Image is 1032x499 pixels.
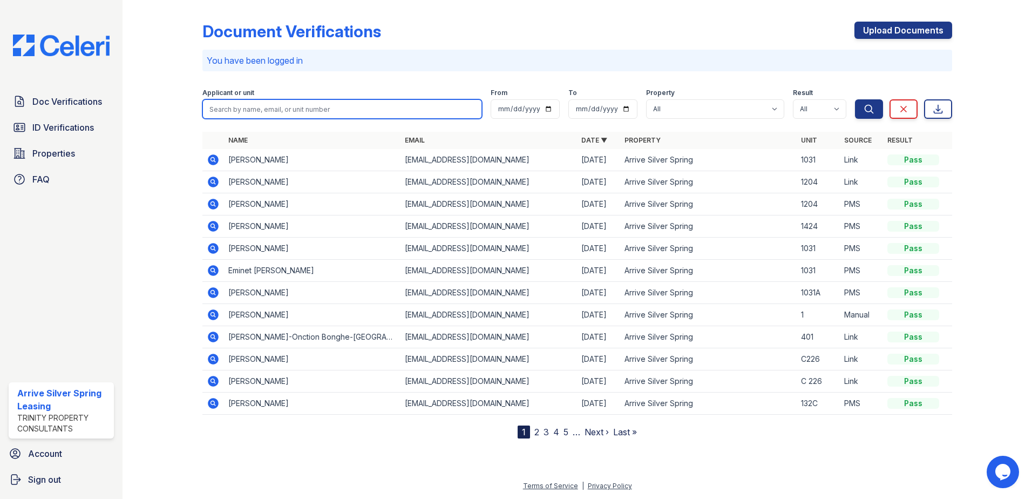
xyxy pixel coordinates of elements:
td: PMS [840,393,883,415]
td: 1031 [797,238,840,260]
td: Arrive Silver Spring [620,348,797,370]
td: Arrive Silver Spring [620,393,797,415]
td: [DATE] [577,215,620,238]
a: Result [887,136,913,144]
td: [DATE] [577,393,620,415]
p: You have been logged in [207,54,948,67]
div: Pass [887,199,939,210]
td: 1031 [797,149,840,171]
td: Arrive Silver Spring [620,215,797,238]
td: Arrive Silver Spring [620,282,797,304]
a: Name [228,136,248,144]
td: Link [840,370,883,393]
td: [PERSON_NAME] [224,193,400,215]
td: Link [840,171,883,193]
td: 1204 [797,171,840,193]
td: [DATE] [577,370,620,393]
td: [EMAIL_ADDRESS][DOMAIN_NAME] [400,326,577,348]
a: Last » [613,427,637,437]
div: Pass [887,398,939,409]
td: PMS [840,282,883,304]
td: [EMAIL_ADDRESS][DOMAIN_NAME] [400,238,577,260]
a: Sign out [4,469,118,490]
a: FAQ [9,168,114,190]
a: 2 [534,427,539,437]
a: Email [405,136,425,144]
td: [EMAIL_ADDRESS][DOMAIN_NAME] [400,215,577,238]
td: [PERSON_NAME] [224,238,400,260]
td: [EMAIL_ADDRESS][DOMAIN_NAME] [400,370,577,393]
td: Link [840,326,883,348]
td: [EMAIL_ADDRESS][DOMAIN_NAME] [400,348,577,370]
td: [EMAIL_ADDRESS][DOMAIN_NAME] [400,193,577,215]
td: Arrive Silver Spring [620,260,797,282]
img: CE_Logo_Blue-a8612792a0a2168367f1c8372b55b34899dd931a85d93a1a3d3e32e68fde9ad4.png [4,35,118,56]
a: Terms of Service [523,482,578,490]
input: Search by name, email, or unit number [202,99,482,119]
td: Arrive Silver Spring [620,370,797,393]
span: Account [28,447,62,460]
td: [PERSON_NAME] [224,304,400,326]
td: Arrive Silver Spring [620,193,797,215]
td: [DATE] [577,238,620,260]
td: [DATE] [577,171,620,193]
label: From [491,89,507,97]
div: Pass [887,221,939,232]
label: Property [646,89,675,97]
div: Pass [887,309,939,320]
td: [DATE] [577,193,620,215]
label: Result [793,89,813,97]
td: 1031A [797,282,840,304]
td: [EMAIL_ADDRESS][DOMAIN_NAME] [400,282,577,304]
a: 5 [563,427,568,437]
td: PMS [840,260,883,282]
div: Pass [887,265,939,276]
td: Arrive Silver Spring [620,304,797,326]
td: [EMAIL_ADDRESS][DOMAIN_NAME] [400,149,577,171]
td: [PERSON_NAME] [224,282,400,304]
iframe: chat widget [987,456,1021,488]
div: Pass [887,354,939,365]
div: Pass [887,332,939,342]
td: 1424 [797,215,840,238]
td: [EMAIL_ADDRESS][DOMAIN_NAME] [400,304,577,326]
span: … [573,426,580,439]
a: Next › [585,427,609,437]
td: [PERSON_NAME] [224,370,400,393]
a: Doc Verifications [9,91,114,112]
td: [DATE] [577,282,620,304]
a: 3 [544,427,549,437]
td: [PERSON_NAME] [224,215,400,238]
td: [PERSON_NAME] [224,149,400,171]
div: Trinity Property Consultants [17,413,110,434]
td: Eminet [PERSON_NAME] [224,260,400,282]
div: Arrive Silver Spring Leasing [17,387,110,413]
label: Applicant or unit [202,89,254,97]
div: | [582,482,584,490]
td: [PERSON_NAME] [224,348,400,370]
td: Manual [840,304,883,326]
div: Pass [887,243,939,254]
td: C226 [797,348,840,370]
div: Pass [887,376,939,387]
td: Link [840,348,883,370]
div: Pass [887,154,939,165]
td: [EMAIL_ADDRESS][DOMAIN_NAME] [400,393,577,415]
td: Arrive Silver Spring [620,149,797,171]
td: [DATE] [577,260,620,282]
a: Unit [801,136,817,144]
div: Pass [887,287,939,298]
td: Arrive Silver Spring [620,326,797,348]
span: Doc Verifications [32,95,102,108]
td: Arrive Silver Spring [620,171,797,193]
td: 401 [797,326,840,348]
div: Document Verifications [202,22,381,41]
span: Properties [32,147,75,160]
a: Properties [9,143,114,164]
td: [DATE] [577,348,620,370]
td: PMS [840,238,883,260]
td: Link [840,149,883,171]
a: Property [624,136,661,144]
a: Source [844,136,872,144]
